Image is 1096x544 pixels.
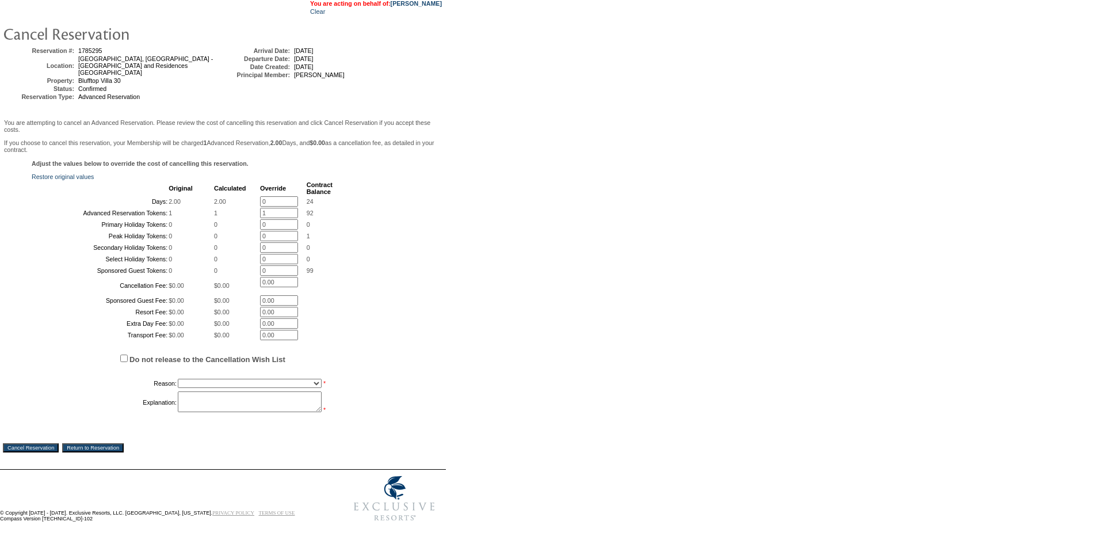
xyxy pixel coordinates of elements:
[5,85,74,92] td: Status:
[169,185,193,192] b: Original
[294,63,314,70] span: [DATE]
[33,208,167,218] td: Advanced Reservation Tokens:
[32,173,94,180] a: Restore original values
[221,71,290,78] td: Principal Member:
[169,210,172,216] span: 1
[33,231,167,241] td: Peak Holiday Tokens:
[214,256,217,263] span: 0
[212,510,254,516] a: PRIVACY POLICY
[62,443,124,452] input: Return to Reservation
[214,309,230,315] span: $0.00
[343,470,446,527] img: Exclusive Resorts
[33,196,167,207] td: Days:
[169,267,172,274] span: 0
[78,85,106,92] span: Confirmed
[5,93,74,100] td: Reservation Type:
[214,233,217,239] span: 0
[78,93,140,100] span: Advanced Reservation
[221,47,290,54] td: Arrival Date:
[33,295,167,306] td: Sponsored Guest Fee:
[294,55,314,62] span: [DATE]
[214,198,226,205] span: 2.00
[33,330,167,340] td: Transport Fee:
[307,256,310,263] span: 0
[204,139,207,146] b: 1
[4,139,442,153] p: If you choose to cancel this reservation, your Membership will be charged Advanced Reservation, D...
[294,71,345,78] span: [PERSON_NAME]
[4,119,442,133] p: You are attempting to cancel an Advanced Reservation. Please review the cost of cancelling this r...
[214,297,230,304] span: $0.00
[169,198,181,205] span: 2.00
[169,244,172,251] span: 0
[169,332,184,338] span: $0.00
[307,221,310,228] span: 0
[32,160,249,167] b: Adjust the values below to override the cost of cancelling this reservation.
[129,355,285,364] label: Do not release to the Cancellation Wish List
[169,297,184,304] span: $0.00
[3,443,59,452] input: Cancel Reservation
[169,233,172,239] span: 0
[169,309,184,315] span: $0.00
[5,77,74,84] td: Property:
[221,55,290,62] td: Departure Date:
[78,77,121,84] span: Blufftop Villa 30
[310,139,325,146] b: $0.00
[214,282,230,289] span: $0.00
[307,198,314,205] span: 24
[221,63,290,70] td: Date Created:
[78,47,102,54] span: 1785295
[214,185,246,192] b: Calculated
[5,47,74,54] td: Reservation #:
[33,265,167,276] td: Sponsored Guest Tokens:
[307,233,310,239] span: 1
[33,219,167,230] td: Primary Holiday Tokens:
[3,22,233,45] img: pgTtlCancelRes.gif
[33,254,167,264] td: Select Holiday Tokens:
[270,139,282,146] b: 2.00
[307,267,314,274] span: 99
[5,55,74,76] td: Location:
[33,277,167,294] td: Cancellation Fee:
[169,282,184,289] span: $0.00
[169,221,172,228] span: 0
[33,391,177,413] td: Explanation:
[310,8,325,15] a: Clear
[33,242,167,253] td: Secondary Holiday Tokens:
[259,510,295,516] a: TERMS OF USE
[169,256,172,263] span: 0
[78,55,213,76] span: [GEOGRAPHIC_DATA], [GEOGRAPHIC_DATA] - [GEOGRAPHIC_DATA] and Residences [GEOGRAPHIC_DATA]
[169,320,184,327] span: $0.00
[307,181,333,195] b: Contract Balance
[214,221,217,228] span: 0
[214,244,217,251] span: 0
[294,47,314,54] span: [DATE]
[307,244,310,251] span: 0
[33,307,167,317] td: Resort Fee:
[33,376,177,390] td: Reason:
[33,318,167,329] td: Extra Day Fee:
[214,267,217,274] span: 0
[214,332,230,338] span: $0.00
[307,210,314,216] span: 92
[260,185,286,192] b: Override
[214,320,230,327] span: $0.00
[214,210,217,216] span: 1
